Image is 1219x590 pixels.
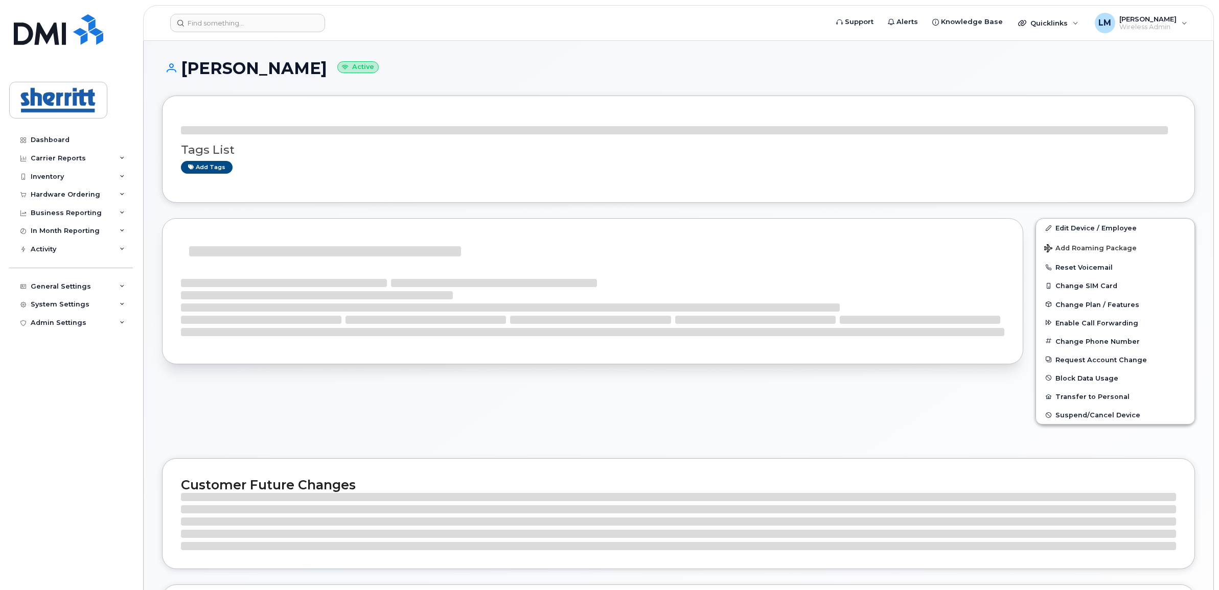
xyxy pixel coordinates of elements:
[181,144,1176,156] h3: Tags List
[1036,387,1194,406] button: Transfer to Personal
[181,477,1176,492] h2: Customer Future Changes
[1036,276,1194,295] button: Change SIM Card
[1036,237,1194,258] button: Add Roaming Package
[162,59,1195,77] h1: [PERSON_NAME]
[1036,406,1194,424] button: Suspend/Cancel Device
[1055,411,1140,419] span: Suspend/Cancel Device
[1055,300,1139,308] span: Change Plan / Features
[1036,258,1194,276] button: Reset Voicemail
[1036,219,1194,237] a: Edit Device / Employee
[1036,332,1194,350] button: Change Phone Number
[337,61,379,73] small: Active
[1036,369,1194,387] button: Block Data Usage
[1055,319,1138,326] span: Enable Call Forwarding
[1036,314,1194,332] button: Enable Call Forwarding
[1036,295,1194,314] button: Change Plan / Features
[1044,244,1137,254] span: Add Roaming Package
[181,161,233,174] a: Add tags
[1036,350,1194,369] button: Request Account Change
